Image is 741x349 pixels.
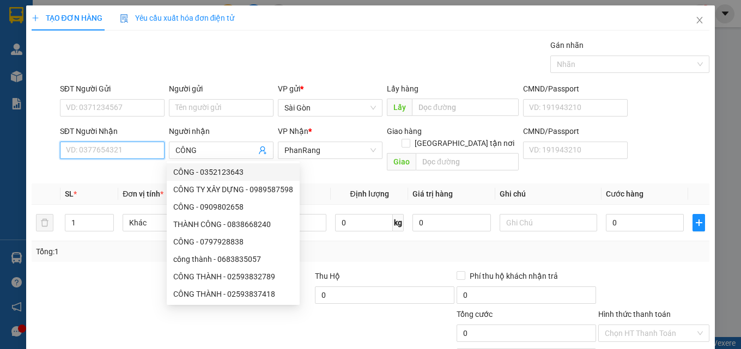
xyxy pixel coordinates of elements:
[693,218,704,227] span: plus
[284,100,376,116] span: Sài Gòn
[120,14,129,23] img: icon
[173,166,293,178] div: CÔNG - 0352123643
[258,146,267,155] span: user-add
[393,214,404,231] span: kg
[684,5,715,36] button: Close
[167,163,300,181] div: CÔNG - 0352123643
[65,189,74,198] span: SL
[92,52,150,65] li: (c) 2017
[416,153,519,170] input: Dọc đường
[92,41,150,50] b: [DOMAIN_NAME]
[123,189,163,198] span: Đơn vị tính
[410,137,519,149] span: [GEOGRAPHIC_DATA] tận nơi
[67,16,108,67] b: Gửi khách hàng
[32,14,39,22] span: plus
[465,270,562,282] span: Phí thu hộ khách nhận trả
[457,310,493,319] span: Tổng cước
[173,218,293,230] div: THÀNH CÔNG - 0838668240
[118,14,144,40] img: logo.jpg
[167,216,300,233] div: THÀNH CÔNG - 0838668240
[412,214,491,231] input: 0
[606,189,643,198] span: Cước hàng
[173,271,293,283] div: CÔNG THÀNH - 02593832789
[350,189,389,198] span: Định lượng
[387,99,412,116] span: Lấy
[387,84,418,93] span: Lấy hàng
[167,233,300,250] div: CÔNG - 0797928838
[550,41,584,50] label: Gán nhãn
[129,215,214,231] span: Khác
[278,127,308,136] span: VP Nhận
[315,272,340,280] span: Thu Hộ
[173,288,293,300] div: CÔNG THÀNH - 02593837418
[523,83,628,95] div: CMND/Passport
[32,14,102,22] span: TẠO ĐƠN HÀNG
[120,14,235,22] span: Yêu cầu xuất hóa đơn điện tử
[173,236,293,248] div: CÔNG - 0797928838
[495,183,602,205] th: Ghi chú
[173,253,293,265] div: công thành - 0683835057
[60,125,165,137] div: SĐT Người Nhận
[167,198,300,216] div: CÔNG - 0909802658
[60,83,165,95] div: SĐT Người Gửi
[523,125,628,137] div: CMND/Passport
[500,214,597,231] input: Ghi Chú
[598,310,671,319] label: Hình thức thanh toán
[36,214,53,231] button: delete
[695,16,704,25] span: close
[169,125,274,137] div: Người nhận
[278,83,382,95] div: VP gửi
[167,250,300,268] div: công thành - 0683835057
[167,285,300,303] div: CÔNG THÀNH - 02593837418
[387,153,416,170] span: Giao
[167,268,300,285] div: CÔNG THÀNH - 02593832789
[173,201,293,213] div: CÔNG - 0909802658
[387,127,422,136] span: Giao hàng
[284,142,376,158] span: PhanRang
[412,189,453,198] span: Giá trị hàng
[412,99,519,116] input: Dọc đường
[173,183,293,195] div: CÔNG TY XÂY DỰNG - 0989587598
[36,246,287,258] div: Tổng: 1
[693,214,705,231] button: plus
[14,70,49,103] b: Thiện Trí
[167,181,300,198] div: CÔNG TY XÂY DỰNG - 0989587598
[169,83,274,95] div: Người gửi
